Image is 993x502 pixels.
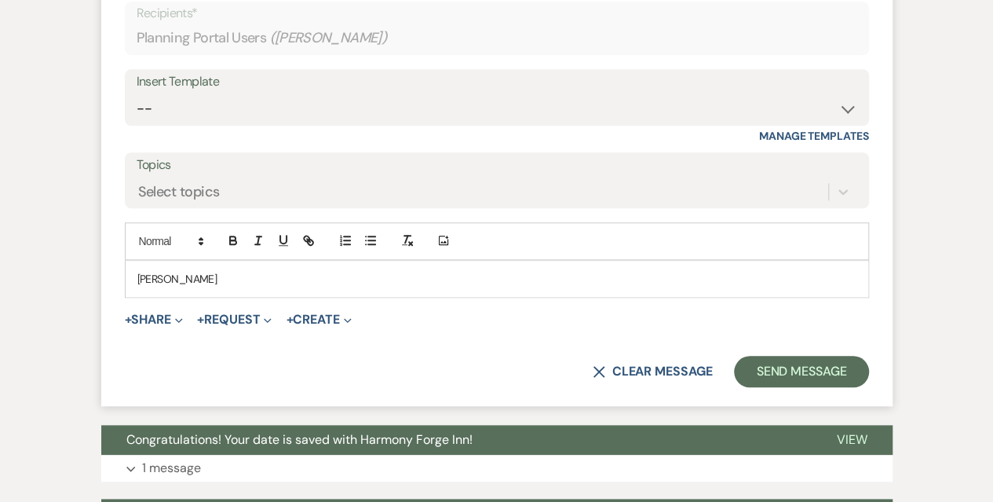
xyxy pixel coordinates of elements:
a: Manage Templates [759,129,869,143]
span: ( [PERSON_NAME] ) [269,27,387,49]
button: View [812,425,893,455]
label: Topics [137,154,857,177]
span: Congratulations! Your date is saved with Harmony Forge Inn! [126,431,473,448]
button: Congratulations! Your date is saved with Harmony Forge Inn! [101,425,812,455]
div: Planning Portal Users [137,23,857,53]
button: Request [197,313,272,326]
span: View [837,431,867,448]
span: + [125,313,132,326]
button: 1 message [101,455,893,482]
button: Create [286,313,351,326]
div: Insert Template [137,71,857,93]
button: Clear message [593,365,712,378]
button: Share [125,313,184,326]
p: 1 message [142,458,201,478]
div: Select topics [138,181,220,202]
button: Send Message [734,356,868,387]
span: + [286,313,293,326]
span: + [197,313,204,326]
p: [PERSON_NAME] [137,270,856,288]
p: Recipients* [137,3,857,24]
